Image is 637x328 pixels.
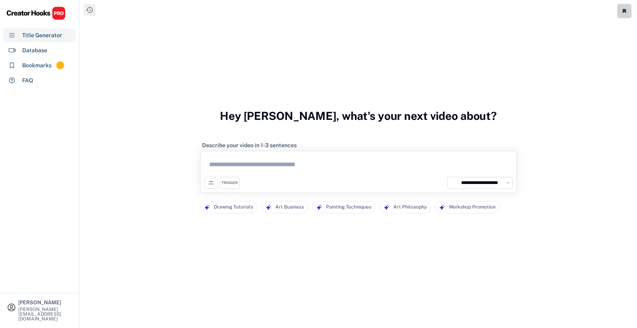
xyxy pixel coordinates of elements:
[214,201,253,213] div: Drawing Tutorials
[275,201,304,213] div: Art Business
[202,142,297,149] div: Describe your video in 1-3 sentences
[18,300,72,305] div: [PERSON_NAME]
[22,31,62,40] div: Title Generator
[220,101,497,131] h3: Hey [PERSON_NAME], what's your next video about?
[18,307,72,321] div: [PERSON_NAME][EMAIL_ADDRESS][DOMAIN_NAME]
[22,61,51,70] div: Bookmarks
[326,201,371,213] div: Painting Techniques
[221,180,238,186] div: TRIGGER
[22,76,33,85] div: FAQ
[449,201,496,213] div: Workshop Promotion
[450,179,457,186] img: yH5BAEAAAAALAAAAAABAAEAAAIBRAA7
[22,46,47,55] div: Database
[6,6,66,20] img: CHPRO%20Logo.svg
[393,201,427,213] div: Art Philosophy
